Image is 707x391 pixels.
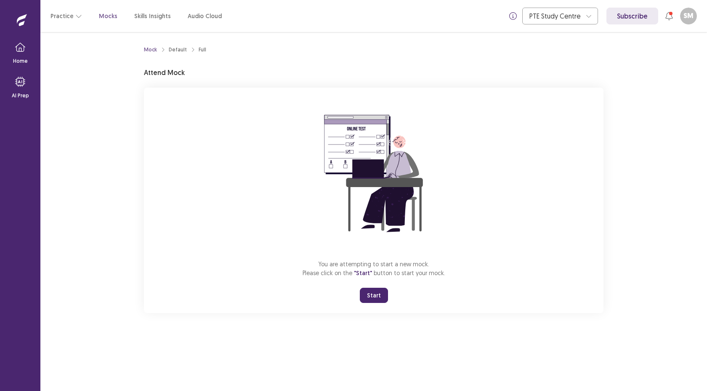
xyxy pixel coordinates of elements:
a: Skills Insights [134,12,171,21]
p: You are attempting to start a new mock. Please click on the button to start your mock. [303,260,445,278]
div: Default [169,46,187,54]
img: attend-mock [298,98,449,249]
a: Mock [144,46,157,54]
p: AI Prep [12,92,29,99]
p: Attend Mock [144,67,185,78]
div: PTE Study Centre [529,8,582,24]
span: "Start" [354,269,372,277]
button: Start [360,288,388,303]
button: Practice [50,8,82,24]
a: Subscribe [606,8,658,24]
a: Audio Cloud [188,12,222,21]
nav: breadcrumb [144,46,206,54]
a: Mocks [99,12,117,21]
p: Home [13,57,28,65]
button: SM [680,8,697,24]
button: info [505,8,521,24]
div: Full [199,46,206,54]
